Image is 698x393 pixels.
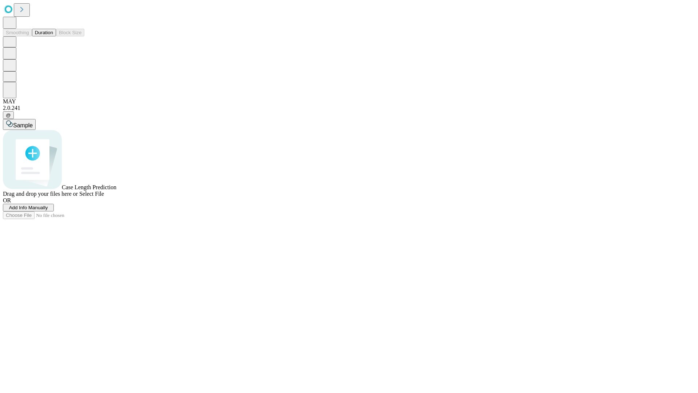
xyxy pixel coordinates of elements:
[3,204,54,211] button: Add Info Manually
[13,122,33,128] span: Sample
[79,191,104,197] span: Select File
[62,184,116,190] span: Case Length Prediction
[3,191,78,197] span: Drag and drop your files here or
[3,197,11,203] span: OR
[9,205,48,210] span: Add Info Manually
[3,111,14,119] button: @
[56,29,84,36] button: Block Size
[3,119,36,130] button: Sample
[3,105,695,111] div: 2.0.241
[3,98,695,105] div: MAY
[3,29,32,36] button: Smoothing
[6,112,11,118] span: @
[32,29,56,36] button: Duration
